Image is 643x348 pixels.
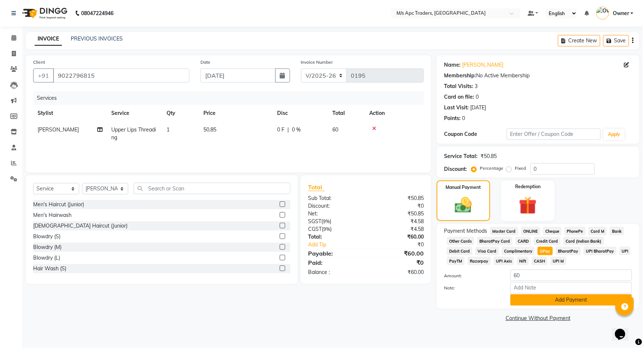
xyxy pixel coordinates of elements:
span: 50.85 [203,126,216,133]
input: Add Note [510,282,632,293]
img: logo [19,3,69,24]
th: Service [107,105,162,122]
div: 3 [475,82,478,90]
label: Invoice Number [301,59,333,66]
th: Action [365,105,424,122]
div: ( ) [303,225,366,233]
input: Amount [510,270,632,281]
span: Bank [610,227,624,235]
span: Card M [588,227,607,235]
div: Total Visits: [444,82,473,90]
div: Balance : [303,268,366,276]
div: ₹0 [366,202,429,210]
span: 0 F [277,126,284,134]
span: Razorpay [468,257,491,265]
iframe: chat widget [612,319,636,341]
div: Men's Hairwash [33,211,71,219]
span: CASH [532,257,548,265]
div: ₹60.00 [366,249,429,258]
span: UPI BharatPay [584,247,616,255]
a: Add Tip [303,241,376,249]
div: Net: [303,210,366,218]
a: Continue Without Payment [438,314,638,322]
button: Create New [558,35,600,46]
label: Manual Payment [445,184,481,191]
div: Last Visit: [444,104,469,112]
span: 9% [323,226,330,232]
img: Owner [596,7,609,20]
span: Credit Card [534,237,560,245]
label: Percentage [480,165,503,172]
div: Blowdry (L) [33,254,60,262]
th: Total [328,105,365,122]
span: SGST [308,218,321,225]
a: INVOICE [35,32,62,46]
b: 08047224946 [81,3,113,24]
div: ₹50.85 [480,152,497,160]
span: UPI M [551,257,566,265]
span: CGST [308,226,322,232]
span: UPI [619,247,631,255]
input: Search or Scan [134,183,290,194]
span: Visa Card [475,247,499,255]
span: Cheque [543,227,562,235]
div: ₹4.58 [366,218,429,225]
label: Note: [438,285,505,291]
div: No Active Membership [444,72,632,80]
div: Men's Haircut (Junior) [33,201,84,208]
span: 1 [167,126,170,133]
span: Payment Methods [444,227,487,235]
div: Service Total: [444,152,478,160]
div: Blowdry (S) [33,233,60,240]
div: ( ) [303,218,366,225]
span: Master Card [490,227,518,235]
label: Client [33,59,45,66]
button: Apply [604,129,625,140]
span: | [287,126,289,134]
div: Total: [303,233,366,241]
div: Name: [444,61,461,69]
label: Fixed [515,165,526,172]
div: Services [34,91,429,105]
span: BharatPay [556,247,581,255]
span: 9% [323,218,330,224]
th: Stylist [33,105,107,122]
span: Owner [613,10,629,17]
div: ₹60.00 [366,268,429,276]
span: Nift [517,257,529,265]
span: 0 % [292,126,301,134]
div: 0 [462,115,465,122]
th: Price [199,105,273,122]
th: Qty [162,105,199,122]
div: ₹60.00 [366,233,429,241]
span: Other Cards [447,237,474,245]
label: Redemption [515,183,541,190]
a: PREVIOUS INVOICES [71,35,123,42]
div: Card on file: [444,93,474,101]
button: +91 [33,68,54,82]
span: [PERSON_NAME] [38,126,79,133]
div: ₹0 [377,241,429,249]
div: ₹0 [366,258,429,267]
span: PhonePe [565,227,586,235]
label: Date [200,59,210,66]
span: Complimentary [502,247,535,255]
span: PayTM [447,257,465,265]
th: Disc [273,105,328,122]
img: _cash.svg [450,195,478,215]
input: Enter Offer / Coupon Code [507,129,601,140]
span: CARD [516,237,531,245]
span: GPay [538,247,553,255]
div: Discount: [444,165,467,173]
div: [DATE] [470,104,486,112]
span: 60 [332,126,338,133]
div: Payable: [303,249,366,258]
div: Points: [444,115,461,122]
div: Discount: [303,202,366,210]
div: [DEMOGRAPHIC_DATA] Haircut (Junior) [33,222,127,230]
button: Save [603,35,629,46]
span: Debit Card [447,247,472,255]
img: _gift.svg [513,194,542,217]
input: Search by Name/Mobile/Email/Code [53,68,189,82]
span: ONLINE [521,227,540,235]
